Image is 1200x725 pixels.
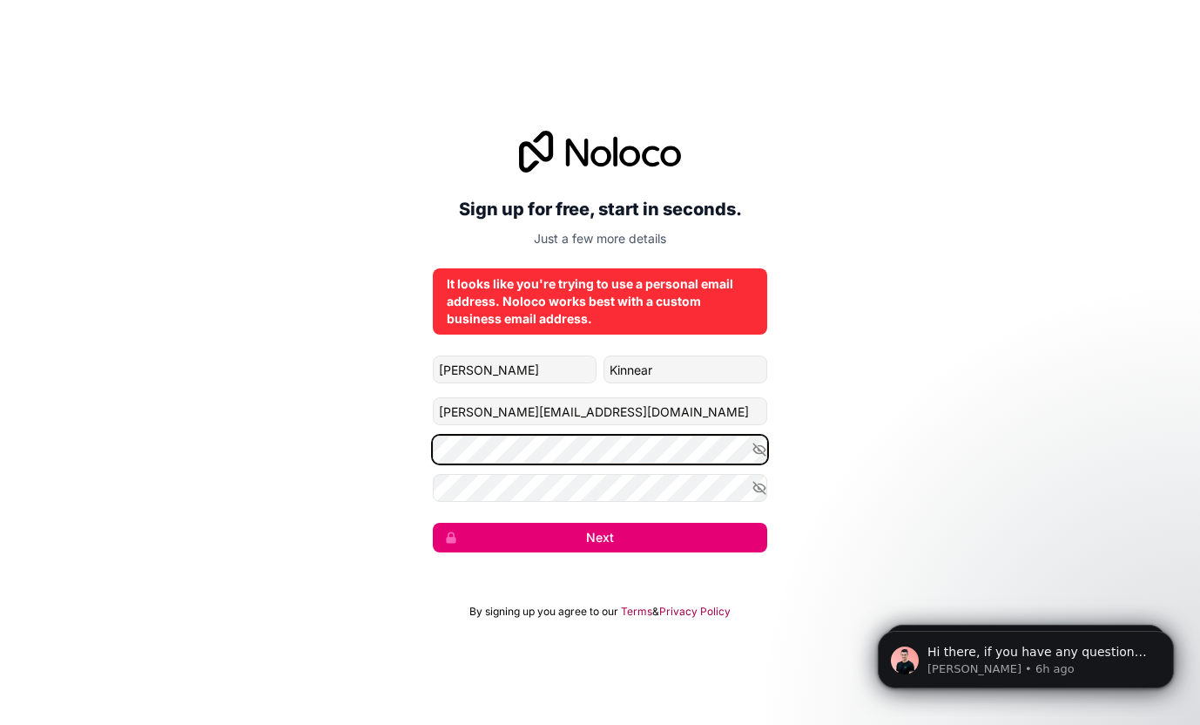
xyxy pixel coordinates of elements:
[433,230,767,247] p: Just a few more details
[433,436,767,464] input: Password
[652,605,659,619] span: &
[603,356,767,383] input: family-name
[433,397,767,425] input: Email address
[433,523,767,552] button: Next
[433,356,597,383] input: given-name
[447,275,753,328] div: It looks like you're trying to use a personal email address. Noloco works best with a custom busi...
[621,605,652,619] a: Terms
[469,605,618,619] span: By signing up you agree to our
[433,474,767,502] input: Confirm password
[433,193,767,225] h2: Sign up for free, start in seconds.
[659,605,731,619] a: Privacy Policy
[852,594,1200,716] iframe: Intercom notifications message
